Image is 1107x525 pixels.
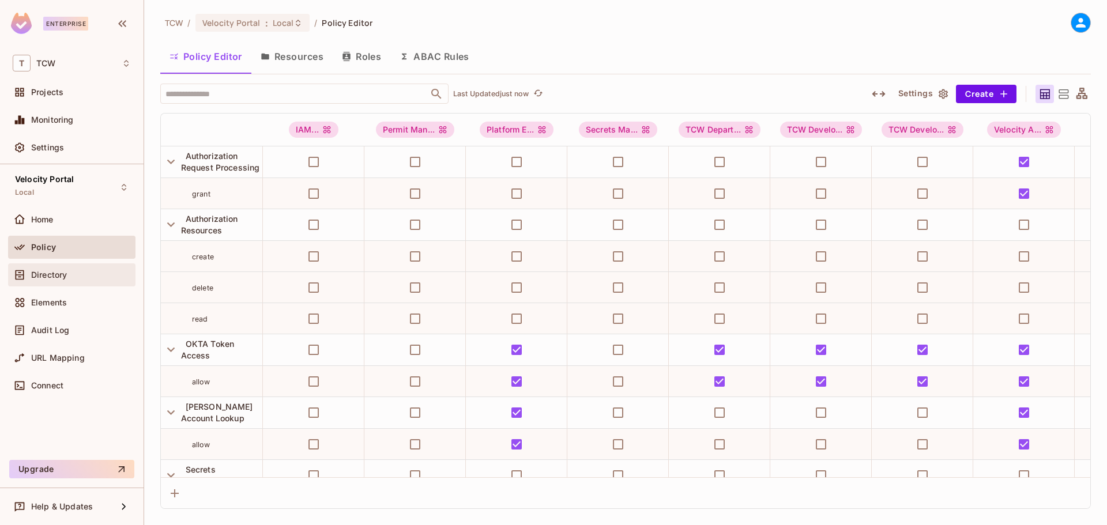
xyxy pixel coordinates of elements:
span: delete [192,284,213,292]
span: Permit Management Authorizations Administrator [376,122,454,138]
span: read [192,315,208,323]
div: Permit Man... [376,122,454,138]
button: Create [956,85,1016,103]
span: Secrets Maintainer [579,122,657,138]
button: Policy Editor [160,42,251,71]
span: Local [15,188,34,197]
span: URL Mapping [31,353,85,362]
span: : [265,18,269,28]
span: the active workspace [165,17,183,28]
div: TCW Develo... [780,122,863,138]
span: Velocity Portal [202,17,261,28]
span: Elements [31,298,67,307]
li: / [187,17,190,28]
img: SReyMgAAAABJRU5ErkJggg== [11,13,32,34]
span: T [13,55,31,71]
span: allow [192,440,210,449]
div: Secrets Ma... [579,122,657,138]
div: Platform E... [480,122,553,138]
span: Workspace: TCW [36,59,55,68]
li: / [314,17,317,28]
span: create [192,252,214,261]
span: Policy [31,243,56,252]
span: Directory [31,270,67,280]
span: Projects [31,88,63,97]
span: Platform Engineering [480,122,553,138]
div: TCW Depart... [679,122,760,138]
span: TCW Developer [780,122,863,138]
button: Upgrade [9,460,134,478]
span: allow [192,377,210,386]
span: TCW Development Lead [882,122,964,138]
span: Connect [31,381,63,390]
div: IAM... [289,122,338,138]
span: Audit Log [31,326,69,335]
span: Authorization Request Processing [181,151,260,172]
button: ABAC Rules [390,42,479,71]
p: Last Updated just now [453,89,529,99]
span: Monitoring [31,115,74,124]
button: Resources [251,42,333,71]
span: Click to refresh data [529,87,545,101]
div: TCW Develo... [882,122,964,138]
span: Policy Editor [322,17,372,28]
button: Roles [333,42,390,71]
button: refresh [531,87,545,101]
span: Settings [31,143,64,152]
span: Authorization Resources [181,214,238,235]
span: refresh [533,88,543,100]
div: Velocity A... [987,122,1061,138]
span: grant [192,190,210,198]
div: Enterprise [43,17,88,31]
span: TCW Department Head [679,122,760,138]
span: Secrets Management [181,464,232,486]
button: Settings [894,85,951,103]
span: Velocity Portal [15,175,74,184]
span: Home [31,215,54,224]
span: OKTA Token Access [181,339,235,360]
span: Help & Updates [31,502,93,511]
span: IAM [289,122,338,138]
span: Velocity Administrator [987,122,1061,138]
span: [PERSON_NAME] Account Lookup [181,402,253,423]
span: Local [273,17,294,28]
button: Open [428,86,445,102]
